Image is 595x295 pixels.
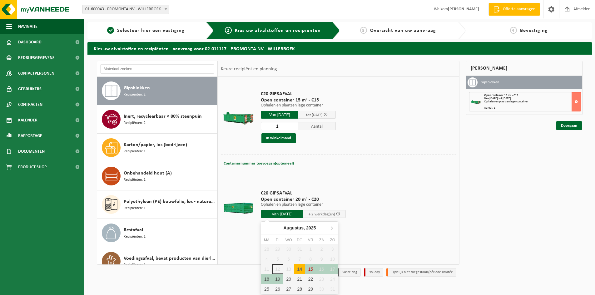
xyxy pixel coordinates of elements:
span: Karton/papier, los (bedrijven) [124,141,187,149]
div: 18 [261,274,272,284]
span: Inert, recycleerbaar < 80% steenpuin [124,113,202,120]
span: Onbehandeld hout (A) [124,170,172,177]
span: Aantal [298,122,336,130]
button: In winkelmand [261,133,296,143]
span: C20 GIPSAFVAL [261,91,336,97]
span: Gebruikers [18,81,42,97]
li: Vaste dag [338,268,361,277]
span: Recipiënten: 2 [124,120,146,126]
div: Ophalen en plaatsen lege container [484,100,581,103]
span: Recipiënten: 2 [124,92,146,98]
span: Bedrijfsgegevens [18,50,55,66]
span: Open container 15 m³ - C15 [484,94,518,97]
div: 22 [305,274,316,284]
div: Aantal: 1 [484,106,581,110]
a: Doorgaan [556,121,582,130]
a: 1Selecteer hier een vestiging [91,27,201,34]
span: Navigatie [18,19,37,34]
span: 1 [107,27,114,34]
button: Karton/papier, los (bedrijven) Recipiënten: 1 [97,134,217,162]
input: Materiaal zoeken [100,64,214,74]
h2: Kies uw afvalstoffen en recipiënten - aanvraag voor 02-011117 - PROMONTA NV - WILLEBROEK [87,42,592,54]
div: 27 [283,284,294,294]
input: Selecteer datum [261,210,303,218]
span: Rapportage [18,128,42,144]
div: zo [327,237,338,243]
span: Recipiënten: 1 [124,205,146,211]
span: C20 GIPSAFVAL [261,190,346,196]
span: Offerte aanvragen [501,6,537,12]
button: Restafval Recipiënten: 1 [97,219,217,247]
div: vr [305,237,316,243]
span: Kies uw afvalstoffen en recipiënten [235,28,321,33]
div: 26 [272,284,283,294]
div: 20 [283,274,294,284]
div: 28 [294,284,305,294]
span: tot [DATE] [306,113,323,117]
button: Containernummer toevoegen(optioneel) [223,159,295,168]
span: Kalender [18,112,37,128]
span: Open container 20 m³ - C20 [261,196,346,203]
p: Ophalen en plaatsen lege container [261,103,336,108]
span: 01-600043 - PROMONTA NV - WILLEBROEK [82,5,169,14]
li: Holiday [364,268,383,277]
button: Onbehandeld hout (A) Recipiënten: 1 [97,162,217,190]
div: [PERSON_NAME] [466,61,583,76]
button: Gipsblokken Recipiënten: 2 [97,77,217,105]
div: 14 [294,264,305,274]
div: ma [261,237,272,243]
span: Product Shop [18,159,47,175]
div: Keuze recipiënt en planning [218,61,280,77]
span: 3 [360,27,367,34]
div: wo [283,237,294,243]
div: za [316,237,327,243]
span: Recipiënten: 1 [124,234,146,240]
span: Documenten [18,144,45,159]
span: Contracten [18,97,42,112]
button: Polyethyleen (PE) bouwfolie, los - naturel/gekleurd Recipiënten: 1 [97,190,217,219]
span: 2 [225,27,232,34]
strong: [PERSON_NAME] [448,7,479,12]
span: Voedingsafval, bevat producten van dierlijke oorsprong, onverpakt, categorie 3 [124,255,216,262]
strong: Van [DATE] tot [DATE] [484,97,511,100]
h3: Gipsblokken [481,77,499,87]
input: Selecteer datum [261,111,298,119]
span: Recipiënten: 1 [124,177,146,183]
div: Augustus, [281,223,318,233]
div: 21 [294,274,305,284]
p: Ophalen en plaatsen lege container [261,203,346,207]
button: Voedingsafval, bevat producten van dierlijke oorsprong, onverpakt, categorie 3 Recipiënten: 1 [97,247,217,275]
span: Gipsblokken [124,84,150,92]
button: Inert, recycleerbaar < 80% steenpuin Recipiënten: 2 [97,105,217,134]
span: 01-600043 - PROMONTA NV - WILLEBROEK [83,5,169,14]
div: 25 [261,284,272,294]
div: di [272,237,283,243]
span: 4 [510,27,517,34]
div: do [294,237,305,243]
span: Overzicht van uw aanvraag [370,28,436,33]
span: Recipiënten: 1 [124,149,146,155]
span: Polyethyleen (PE) bouwfolie, los - naturel/gekleurd [124,198,216,205]
div: 19 [272,274,283,284]
a: Offerte aanvragen [488,3,540,16]
span: Containernummer toevoegen(optioneel) [224,161,294,165]
span: + 2 werkdag(en) [309,212,335,216]
span: Restafval [124,226,143,234]
div: 29 [305,284,316,294]
span: Dashboard [18,34,42,50]
span: Open container 15 m³ - C15 [261,97,336,103]
span: Selecteer hier een vestiging [117,28,185,33]
i: 2025 [306,226,316,230]
span: Bevestiging [520,28,548,33]
span: Recipiënten: 1 [124,262,146,268]
li: Tijdelijk niet toegestaan/période limitée [386,268,456,277]
span: Contactpersonen [18,66,54,81]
